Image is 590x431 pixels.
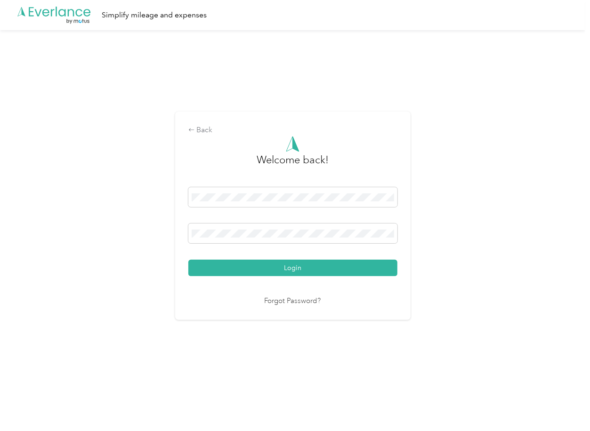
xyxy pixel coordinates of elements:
h3: greeting [257,152,329,177]
iframe: Everlance-gr Chat Button Frame [537,378,590,431]
a: Forgot Password? [265,296,321,307]
div: Simplify mileage and expenses [102,9,207,21]
button: Login [188,260,397,276]
div: Back [188,125,397,136]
